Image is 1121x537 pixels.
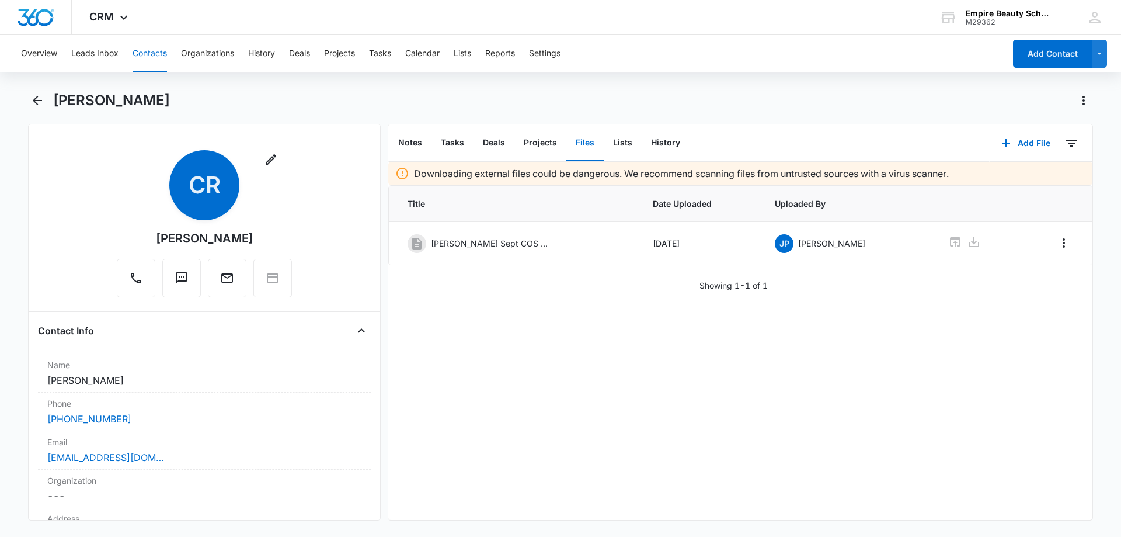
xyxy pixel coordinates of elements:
span: JP [775,234,793,253]
h4: Contact Info [38,324,94,338]
dd: [PERSON_NAME] [47,373,361,387]
label: Address [47,512,361,525]
a: Text [162,277,201,287]
h1: [PERSON_NAME] [53,92,170,109]
a: Call [117,277,155,287]
div: account name [966,9,1051,18]
button: Deals [474,125,514,161]
label: Email [47,436,361,448]
button: History [642,125,690,161]
button: Files [566,125,604,161]
div: Phone[PHONE_NUMBER] [38,393,371,431]
dd: --- [47,489,361,503]
label: Phone [47,397,361,410]
button: Lists [454,35,471,72]
button: Email [208,259,246,297]
button: Call [117,259,155,297]
div: [PERSON_NAME] [156,230,253,247]
div: account id [966,18,1051,26]
a: [PHONE_NUMBER] [47,412,131,426]
button: Close [352,321,371,340]
a: Email [208,277,246,287]
button: Leads Inbox [71,35,119,72]
div: Email[EMAIL_ADDRESS][DOMAIN_NAME] [38,431,371,470]
span: Title [408,198,625,210]
td: [DATE] [639,222,761,265]
button: Overflow Menu [1054,234,1073,252]
button: Deals [289,35,310,72]
button: Add File [990,129,1062,157]
button: Text [162,259,201,297]
button: Lists [604,125,642,161]
button: Settings [529,35,560,72]
button: Projects [514,125,566,161]
button: Organizations [181,35,234,72]
div: Name[PERSON_NAME] [38,354,371,393]
button: Filters [1062,134,1081,153]
button: History [248,35,275,72]
label: Name [47,359,361,371]
span: CR [169,150,239,220]
button: Overview [21,35,57,72]
button: Actions [1074,91,1093,110]
p: [PERSON_NAME] Sept COS X 2025.pdf [431,237,548,250]
span: Date Uploaded [653,198,747,210]
span: Uploaded By [775,198,920,210]
button: Contacts [133,35,167,72]
button: Tasks [369,35,391,72]
a: [EMAIL_ADDRESS][DOMAIN_NAME] [47,451,164,465]
button: Calendar [405,35,440,72]
p: Downloading external files could be dangerous. We recommend scanning files from untrusted sources... [414,167,949,181]
button: Back [28,91,46,110]
label: Organization [47,474,361,487]
button: Tasks [431,125,474,161]
button: Notes [389,125,431,161]
p: [PERSON_NAME] [798,237,865,250]
div: Organization--- [38,470,371,508]
button: Add Contact [1013,40,1092,68]
span: CRM [89,11,114,23]
button: Reports [485,35,515,72]
button: Projects [324,35,355,72]
p: Showing 1-1 of 1 [699,279,768,292]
